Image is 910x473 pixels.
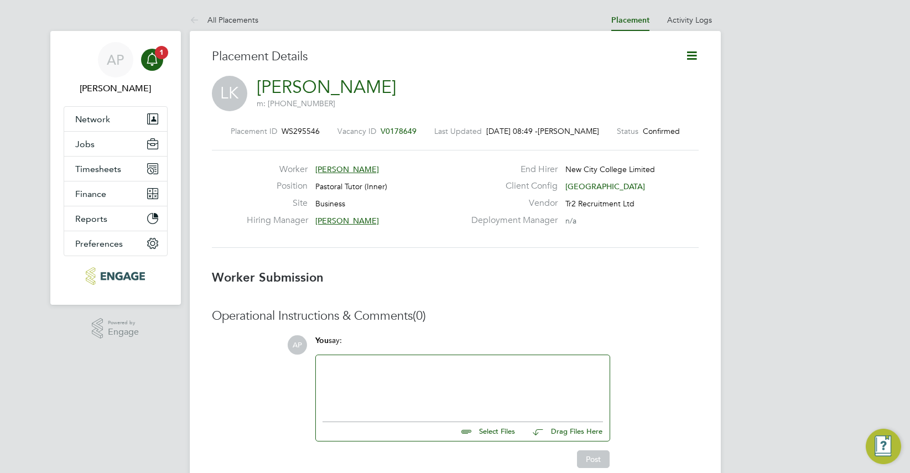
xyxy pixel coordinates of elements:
label: Placement ID [231,126,277,136]
label: Status [617,126,638,136]
a: All Placements [190,15,258,25]
span: n/a [565,216,576,226]
span: AP [107,53,124,67]
h3: Operational Instructions & Comments [212,308,699,324]
span: Pastoral Tutor (Inner) [315,181,387,191]
a: Powered byEngage [92,318,139,339]
span: (0) [413,308,426,323]
h3: Placement Details [212,49,668,65]
button: Drag Files Here [524,420,603,444]
span: Finance [75,189,106,199]
span: 1 [155,46,168,59]
button: Reports [64,206,167,231]
span: Timesheets [75,164,121,174]
span: Jobs [75,139,95,149]
span: [GEOGRAPHIC_DATA] [565,181,645,191]
a: 1 [141,42,163,77]
span: Confirmed [643,126,680,136]
label: Site [247,197,308,209]
h3: Availability [212,308,699,324]
span: New City College Limited [565,164,655,174]
label: Vacancy ID [337,126,376,136]
span: Amber Pollard [64,82,168,95]
span: [PERSON_NAME] [315,216,379,226]
a: Go to home page [64,267,168,285]
span: Preferences [75,238,123,249]
span: You [315,336,329,345]
span: Network [75,114,110,124]
span: [PERSON_NAME] [315,164,379,174]
button: Network [64,107,167,131]
button: Finance [64,181,167,206]
span: Powered by [108,318,139,328]
button: Engage Resource Center [866,429,901,464]
a: [PERSON_NAME] [257,76,396,98]
nav: Main navigation [50,31,181,305]
label: Hiring Manager [247,215,308,226]
span: V0178649 [381,126,417,136]
label: Worker [247,164,308,175]
span: Tr2 Recruitment Ltd [565,199,635,209]
span: [PERSON_NAME] [538,126,599,136]
b: Worker Submission [212,270,324,285]
label: Position [247,180,308,192]
img: tr2rec-logo-retina.png [86,267,145,285]
label: Last Updated [434,126,482,136]
a: Activity Logs [667,15,712,25]
button: Preferences [64,231,167,256]
label: Client Config [465,180,558,192]
button: Timesheets [64,157,167,181]
label: Vendor [465,197,558,209]
span: [DATE] 08:49 - [486,126,538,136]
div: say: [315,335,610,355]
span: Engage [108,328,139,337]
a: Placement [611,15,649,25]
span: AP [288,335,307,355]
span: Business [315,199,345,209]
label: End Hirer [465,164,558,175]
a: AP[PERSON_NAME] [64,42,168,95]
span: m: [PHONE_NUMBER] [257,98,335,108]
button: Post [577,450,610,468]
span: WS295546 [282,126,320,136]
span: LK [212,76,247,111]
label: Deployment Manager [465,215,558,226]
span: Reports [75,214,107,224]
button: Jobs [64,132,167,156]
